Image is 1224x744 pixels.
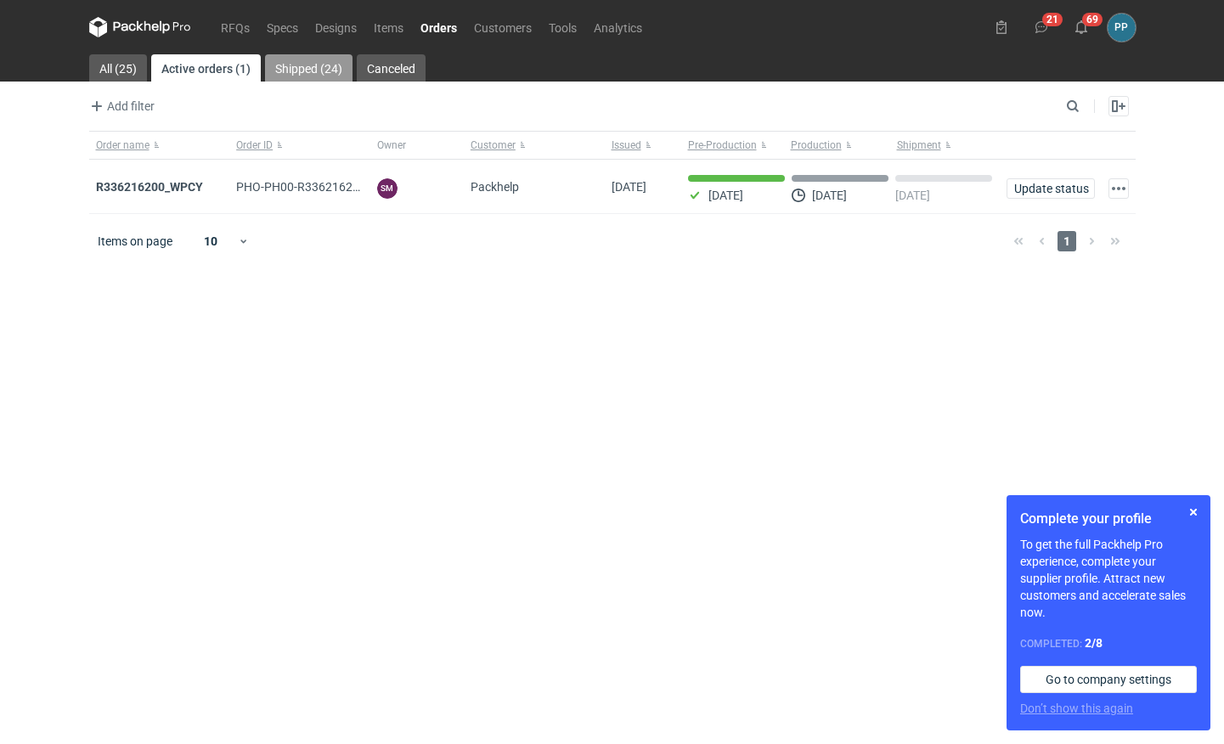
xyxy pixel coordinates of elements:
input: Search [1063,96,1117,116]
button: Customer [464,132,605,159]
span: Order ID [236,138,273,152]
a: Shipped (24) [265,54,353,82]
span: Issued [612,138,641,152]
svg: Packhelp Pro [89,17,191,37]
button: Add filter [86,96,155,116]
p: [DATE] [895,189,930,202]
a: Tools [540,17,585,37]
a: Go to company settings [1020,666,1197,693]
a: Specs [258,17,307,37]
a: Active orders (1) [151,54,261,82]
button: Actions [1108,178,1129,199]
button: Production [787,132,894,159]
a: R336216200_WPCY [96,180,203,194]
strong: 2 / 8 [1085,636,1103,650]
button: Shipment [894,132,1000,159]
span: 1 [1058,231,1076,251]
span: Items on page [98,233,172,250]
a: Customers [465,17,540,37]
button: Pre-Production [681,132,787,159]
a: Canceled [357,54,426,82]
a: Analytics [585,17,651,37]
h1: Complete your profile [1020,509,1197,529]
span: Pre-Production [688,138,757,152]
a: Items [365,17,412,37]
span: Owner [377,138,406,152]
div: Paweł Puch [1108,14,1136,42]
span: Production [791,138,842,152]
a: Designs [307,17,365,37]
span: 09/09/2025 [612,180,646,194]
button: Don’t show this again [1020,700,1133,717]
div: 10 [183,229,239,253]
span: Order name [96,138,149,152]
div: Completed: [1020,634,1197,652]
a: RFQs [212,17,258,37]
span: Update status [1014,183,1087,194]
button: Update status [1007,178,1095,199]
button: Order name [89,132,230,159]
a: All (25) [89,54,147,82]
figcaption: SM [377,178,398,199]
span: Customer [471,138,516,152]
button: 69 [1068,14,1095,41]
p: To get the full Packhelp Pro experience, complete your supplier profile. Attract new customers an... [1020,536,1197,621]
p: [DATE] [708,189,743,202]
a: Orders [412,17,465,37]
span: Packhelp [471,180,519,194]
span: Shipment [897,138,941,152]
button: Issued [605,132,681,159]
button: Skip for now [1183,502,1204,522]
span: Add filter [87,96,155,116]
button: PP [1108,14,1136,42]
span: PHO-PH00-R336216200_WPCY [236,180,403,194]
button: Order ID [229,132,370,159]
p: [DATE] [812,189,847,202]
button: 21 [1028,14,1055,41]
